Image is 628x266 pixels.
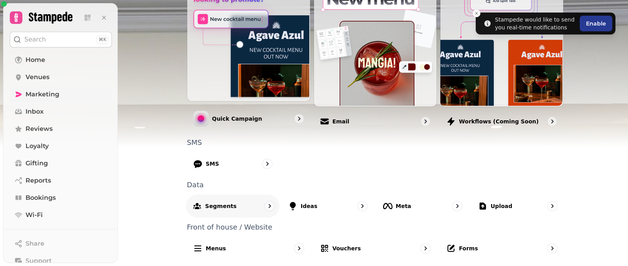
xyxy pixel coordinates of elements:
svg: go to [548,118,556,125]
div: Stampede would like to send you real-time notifications [495,16,577,31]
p: Front of house / Website [187,224,564,231]
button: Close toast [473,9,480,17]
span: Bookings [26,193,56,203]
a: Wi-Fi [10,207,112,223]
a: Menus [187,237,310,260]
button: Enable [580,16,612,31]
p: Ideas [301,202,318,210]
span: Inbox [26,107,44,116]
div: ⌘K [97,35,108,44]
span: Wi-Fi [26,210,43,220]
a: Bookings [10,190,112,206]
a: Inbox [10,104,112,119]
p: Vouchers [332,244,361,252]
button: Search⌘K [10,32,112,47]
button: Share [10,236,112,252]
svg: go to [295,115,303,123]
span: Venues [26,72,49,82]
svg: go to [295,244,303,252]
svg: go to [453,202,461,210]
a: Reports [10,173,112,188]
svg: go to [548,244,556,252]
svg: go to [266,202,274,210]
a: Segments [186,194,280,217]
svg: go to [263,160,271,168]
p: Search [24,35,46,44]
p: Segments [205,202,237,210]
p: Menus [206,244,226,252]
span: Home [26,55,45,65]
a: Reviews [10,121,112,137]
p: Data [187,181,564,188]
a: Marketing [10,87,112,102]
a: Meta [377,195,469,217]
svg: go to [358,202,366,210]
span: Loyalty [26,141,49,151]
a: Upload [472,195,564,217]
a: Gifting [10,156,112,171]
p: Quick Campaign [212,115,262,123]
a: Forms [440,237,564,260]
a: Loyalty [10,138,112,154]
a: Vouchers [314,237,437,260]
span: Reports [26,176,51,185]
p: Meta [396,202,411,210]
span: Marketing [26,90,59,99]
a: Ideas [282,195,374,217]
p: Workflows (coming soon) [459,118,539,125]
svg: go to [422,118,429,125]
a: Home [10,52,112,68]
p: Email [332,118,349,125]
svg: go to [422,244,429,252]
span: Share [26,239,44,248]
a: SMS [187,152,279,175]
p: Forms [459,244,478,252]
p: SMS [206,160,219,168]
p: Upload [491,202,512,210]
svg: go to [548,202,556,210]
span: Gifting [26,159,48,168]
a: Venues [10,69,112,85]
span: Support [26,256,52,266]
span: Reviews [26,124,53,134]
p: SMS [187,139,564,146]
